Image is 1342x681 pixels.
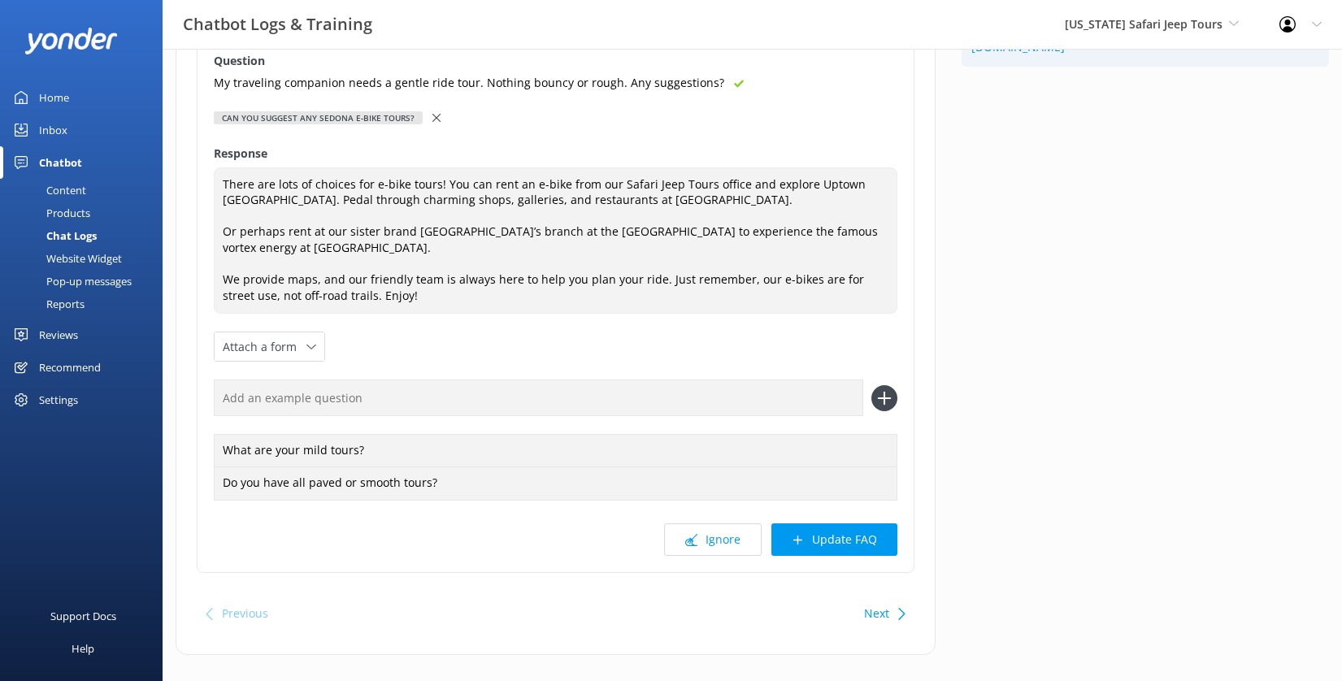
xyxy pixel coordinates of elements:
[10,293,85,315] div: Reports
[72,632,94,665] div: Help
[214,380,863,416] input: Add an example question
[39,81,69,114] div: Home
[864,597,889,630] button: Next
[10,179,163,202] a: Content
[214,466,897,501] div: Do you have all paved or smooth tours?
[10,247,122,270] div: Website Widget
[223,338,306,356] span: Attach a form
[214,52,897,70] label: Question
[24,28,118,54] img: yonder-white-logo.png
[39,114,67,146] div: Inbox
[50,600,116,632] div: Support Docs
[10,270,163,293] a: Pop-up messages
[214,167,897,314] textarea: To enrich screen reader interactions, please activate Accessibility in Grammarly extension settings
[10,293,163,315] a: Reports
[10,224,97,247] div: Chat Logs
[39,351,101,384] div: Recommend
[39,384,78,416] div: Settings
[214,434,897,468] div: What are your mild tours?
[10,224,163,247] a: Chat Logs
[664,523,762,556] button: Ignore
[39,146,82,179] div: Chatbot
[214,145,897,163] label: Response
[39,319,78,351] div: Reviews
[10,202,90,224] div: Products
[10,179,86,202] div: Content
[214,74,724,92] p: My traveling companion needs a gentle ride tour. Nothing bouncy or rough. Any suggestions?
[214,111,423,124] div: Can you suggest any Sedona E-bike tours?
[10,247,163,270] a: Website Widget
[771,523,897,556] button: Update FAQ
[10,270,132,293] div: Pop-up messages
[183,11,372,37] h3: Chatbot Logs & Training
[1065,16,1223,32] span: [US_STATE] Safari Jeep Tours
[10,202,163,224] a: Products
